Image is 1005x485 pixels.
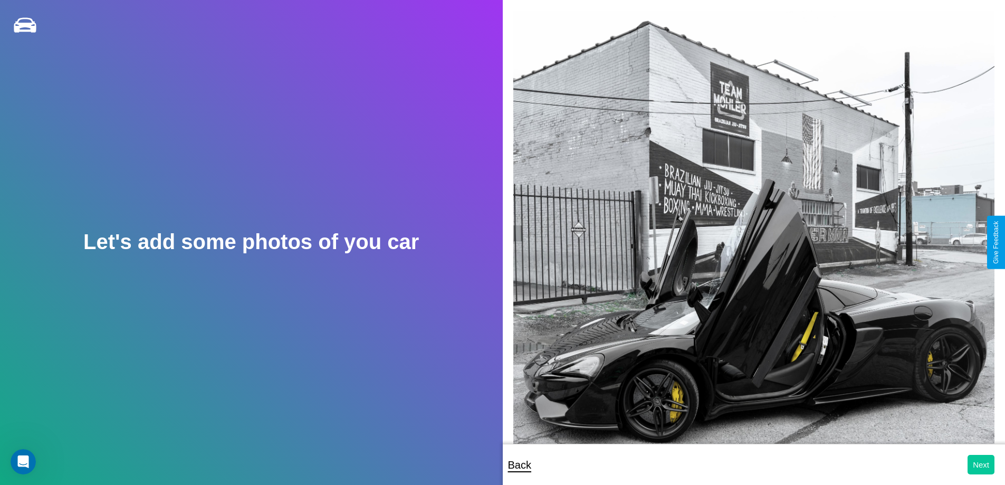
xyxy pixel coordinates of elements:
[968,455,994,474] button: Next
[83,230,419,254] h2: Let's add some photos of you car
[11,449,36,474] iframe: Intercom live chat
[992,221,1000,264] div: Give Feedback
[508,455,531,474] p: Back
[513,11,995,463] img: posted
